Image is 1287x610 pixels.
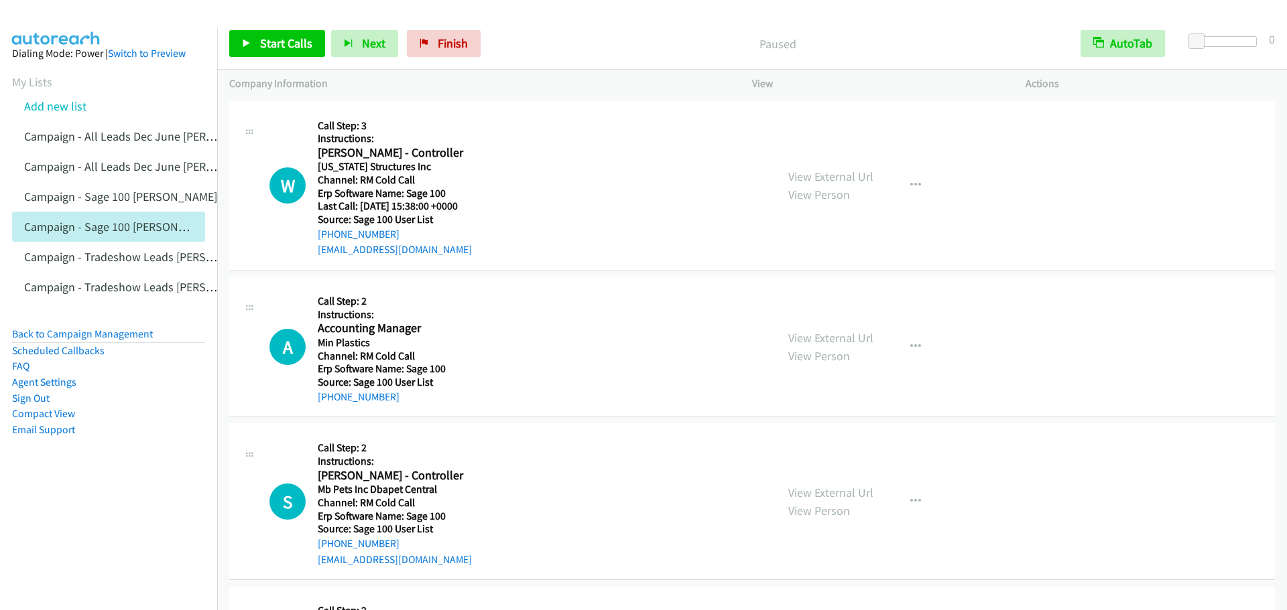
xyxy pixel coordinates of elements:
p: Actions [1026,76,1275,92]
a: My Lists [12,74,52,90]
p: Paused [499,35,1056,53]
a: [PHONE_NUMBER] [318,390,400,403]
h1: A [269,329,306,365]
p: Company Information [229,76,728,92]
a: Start Calls [229,30,325,57]
h5: Erp Software Name: Sage 100 [318,510,528,523]
h1: S [269,483,306,520]
h5: Call Step: 2 [318,295,528,308]
a: Campaign - Sage 100 [PERSON_NAME] [24,189,217,204]
a: Back to Campaign Management [12,327,153,340]
a: Campaign - Tradeshow Leads [PERSON_NAME] Cloned [24,279,300,295]
a: [EMAIL_ADDRESS][DOMAIN_NAME] [318,553,472,566]
div: The call is yet to be attempted [269,329,306,365]
h2: [PERSON_NAME] - Controller [318,468,528,483]
a: Campaign - Tradeshow Leads [PERSON_NAME] [24,249,261,264]
div: 0 [1269,30,1275,48]
h5: Instructions: [318,455,528,468]
p: View [752,76,1001,92]
a: Finish [407,30,481,57]
div: Delay between calls (in seconds) [1195,36,1257,47]
h5: Channel: RM Cold Call [318,350,528,363]
a: View External Url [788,485,873,500]
a: View Person [788,187,850,202]
a: FAQ [12,360,29,372]
h5: Mb Pets Inc Dbapet Central [318,483,528,496]
a: Email Support [12,423,75,436]
h5: Channel: RM Cold Call [318,496,528,510]
h1: W [269,167,306,204]
h2: [PERSON_NAME] - Controller [318,145,528,161]
span: Start Calls [260,35,312,51]
a: Agent Settings [12,376,76,388]
h5: Channel: RM Cold Call [318,173,528,187]
h5: Source: Sage 100 User List [318,522,528,536]
a: [PHONE_NUMBER] [318,228,400,240]
span: Next [362,35,385,51]
h5: Erp Software Name: Sage 100 [318,187,528,200]
div: The call is yet to be attempted [269,167,306,204]
a: Campaign - All Leads Dec June [PERSON_NAME] Cloned [24,159,306,174]
h5: Erp Software Name: Sage 100 [318,362,528,376]
div: The call is yet to be attempted [269,483,306,520]
a: Scheduled Callbacks [12,344,105,357]
h5: Min Plastics [318,336,528,350]
a: Campaign - All Leads Dec June [PERSON_NAME] [24,129,267,144]
a: View Person [788,348,850,364]
a: View Person [788,503,850,518]
div: Dialing Mode: Power | [12,46,205,62]
h5: Source: Sage 100 User List [318,213,528,226]
a: Compact View [12,407,75,420]
h5: [US_STATE] Structures Inc [318,160,528,173]
h5: Call Step: 2 [318,441,528,455]
a: Sign Out [12,392,50,404]
a: View External Url [788,330,873,346]
h5: Instructions: [318,132,528,145]
button: Next [331,30,398,57]
a: Campaign - Sage 100 [PERSON_NAME] Cloned [24,219,256,234]
a: Add new list [24,98,86,114]
h2: Accounting Manager [318,321,528,336]
button: AutoTab [1081,30,1165,57]
h5: Last Call: [DATE] 15:38:00 +0000 [318,200,528,213]
a: [EMAIL_ADDRESS][DOMAIN_NAME] [318,243,472,256]
span: Finish [438,35,468,51]
a: View External Url [788,169,873,184]
h5: Source: Sage 100 User List [318,376,528,389]
h5: Call Step: 3 [318,119,528,133]
a: Switch to Preview [108,47,186,60]
a: [PHONE_NUMBER] [318,537,400,550]
h5: Instructions: [318,308,528,321]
